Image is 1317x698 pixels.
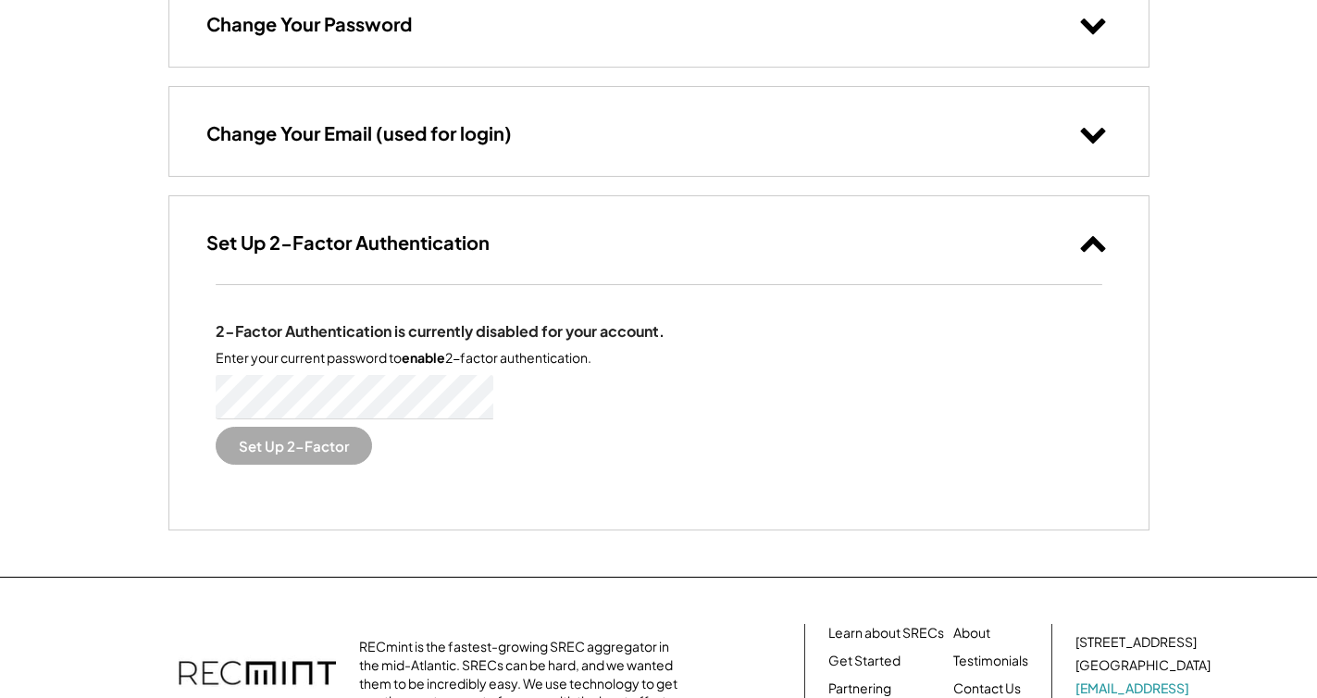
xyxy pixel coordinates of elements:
div: [GEOGRAPHIC_DATA] [1075,656,1211,675]
strong: enable [402,349,445,366]
a: Partnering [828,679,891,698]
a: Get Started [828,652,901,670]
button: Set Up 2-Factor [216,427,372,465]
h3: Set Up 2-Factor Authentication [206,231,490,255]
div: [STREET_ADDRESS] [1075,633,1197,652]
a: Contact Us [953,679,1021,698]
div: Enter your current password to 2-factor authentication. [216,349,591,368]
div: 2-Factor Authentication is currently disabled for your account. [216,322,665,342]
h3: Change Your Password [206,12,412,36]
a: About [953,624,990,642]
a: Testimonials [953,652,1028,670]
a: Learn about SRECs [828,624,944,642]
h3: Change Your Email (used for login) [206,121,512,145]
